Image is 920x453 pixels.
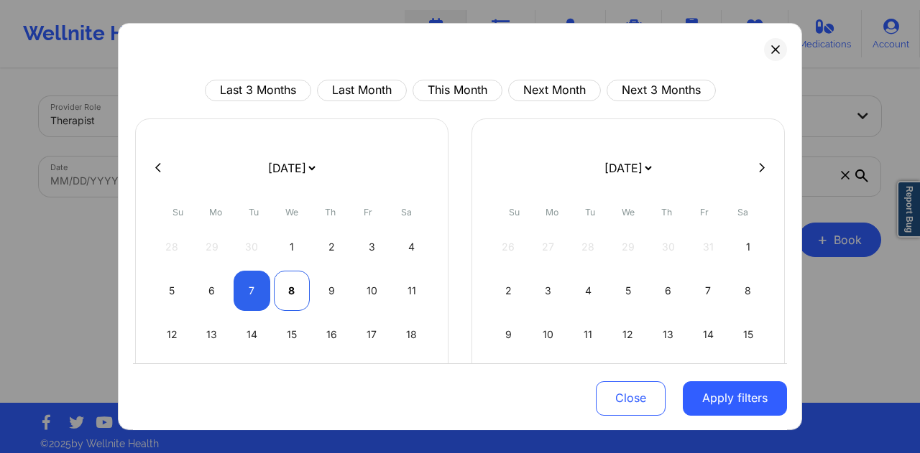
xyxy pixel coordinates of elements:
[610,271,647,311] div: Wed Nov 05 2025
[313,358,350,398] div: Thu Oct 23 2025
[205,80,311,101] button: Last 3 Months
[317,80,407,101] button: Last Month
[274,314,310,355] div: Wed Oct 15 2025
[508,80,601,101] button: Next Month
[650,271,686,311] div: Thu Nov 06 2025
[622,207,635,218] abbr: Wednesday
[354,271,390,311] div: Fri Oct 10 2025
[274,227,310,267] div: Wed Oct 01 2025
[509,207,520,218] abbr: Sunday
[413,80,502,101] button: This Month
[249,207,259,218] abbr: Tuesday
[490,358,527,398] div: Sun Nov 16 2025
[194,358,231,398] div: Mon Oct 20 2025
[607,80,716,101] button: Next 3 Months
[285,207,298,218] abbr: Wednesday
[650,314,686,355] div: Thu Nov 13 2025
[730,358,766,398] div: Sat Nov 22 2025
[546,207,558,218] abbr: Monday
[401,207,412,218] abbr: Saturday
[234,271,270,311] div: Tue Oct 07 2025
[393,314,430,355] div: Sat Oct 18 2025
[172,207,183,218] abbr: Sunday
[610,358,647,398] div: Wed Nov 19 2025
[325,207,336,218] abbr: Thursday
[364,207,372,218] abbr: Friday
[154,271,190,311] div: Sun Oct 05 2025
[730,271,766,311] div: Sat Nov 08 2025
[570,314,607,355] div: Tue Nov 11 2025
[154,314,190,355] div: Sun Oct 12 2025
[234,358,270,398] div: Tue Oct 21 2025
[393,358,430,398] div: Sat Oct 25 2025
[274,271,310,311] div: Wed Oct 08 2025
[690,314,727,355] div: Fri Nov 14 2025
[154,358,190,398] div: Sun Oct 19 2025
[610,314,647,355] div: Wed Nov 12 2025
[274,358,310,398] div: Wed Oct 22 2025
[194,271,231,311] div: Mon Oct 06 2025
[393,227,430,267] div: Sat Oct 04 2025
[354,314,390,355] div: Fri Oct 17 2025
[313,314,350,355] div: Thu Oct 16 2025
[730,314,766,355] div: Sat Nov 15 2025
[530,358,567,398] div: Mon Nov 17 2025
[209,207,222,218] abbr: Monday
[490,271,527,311] div: Sun Nov 02 2025
[490,314,527,355] div: Sun Nov 09 2025
[234,314,270,355] div: Tue Oct 14 2025
[313,271,350,311] div: Thu Oct 09 2025
[596,380,666,415] button: Close
[700,207,709,218] abbr: Friday
[194,314,231,355] div: Mon Oct 13 2025
[585,207,595,218] abbr: Tuesday
[530,271,567,311] div: Mon Nov 03 2025
[683,380,787,415] button: Apply filters
[690,358,727,398] div: Fri Nov 21 2025
[570,358,607,398] div: Tue Nov 18 2025
[393,271,430,311] div: Sat Oct 11 2025
[570,271,607,311] div: Tue Nov 04 2025
[530,314,567,355] div: Mon Nov 10 2025
[354,358,390,398] div: Fri Oct 24 2025
[690,271,727,311] div: Fri Nov 07 2025
[313,227,350,267] div: Thu Oct 02 2025
[737,207,748,218] abbr: Saturday
[354,227,390,267] div: Fri Oct 03 2025
[661,207,672,218] abbr: Thursday
[730,227,766,267] div: Sat Nov 01 2025
[650,358,686,398] div: Thu Nov 20 2025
